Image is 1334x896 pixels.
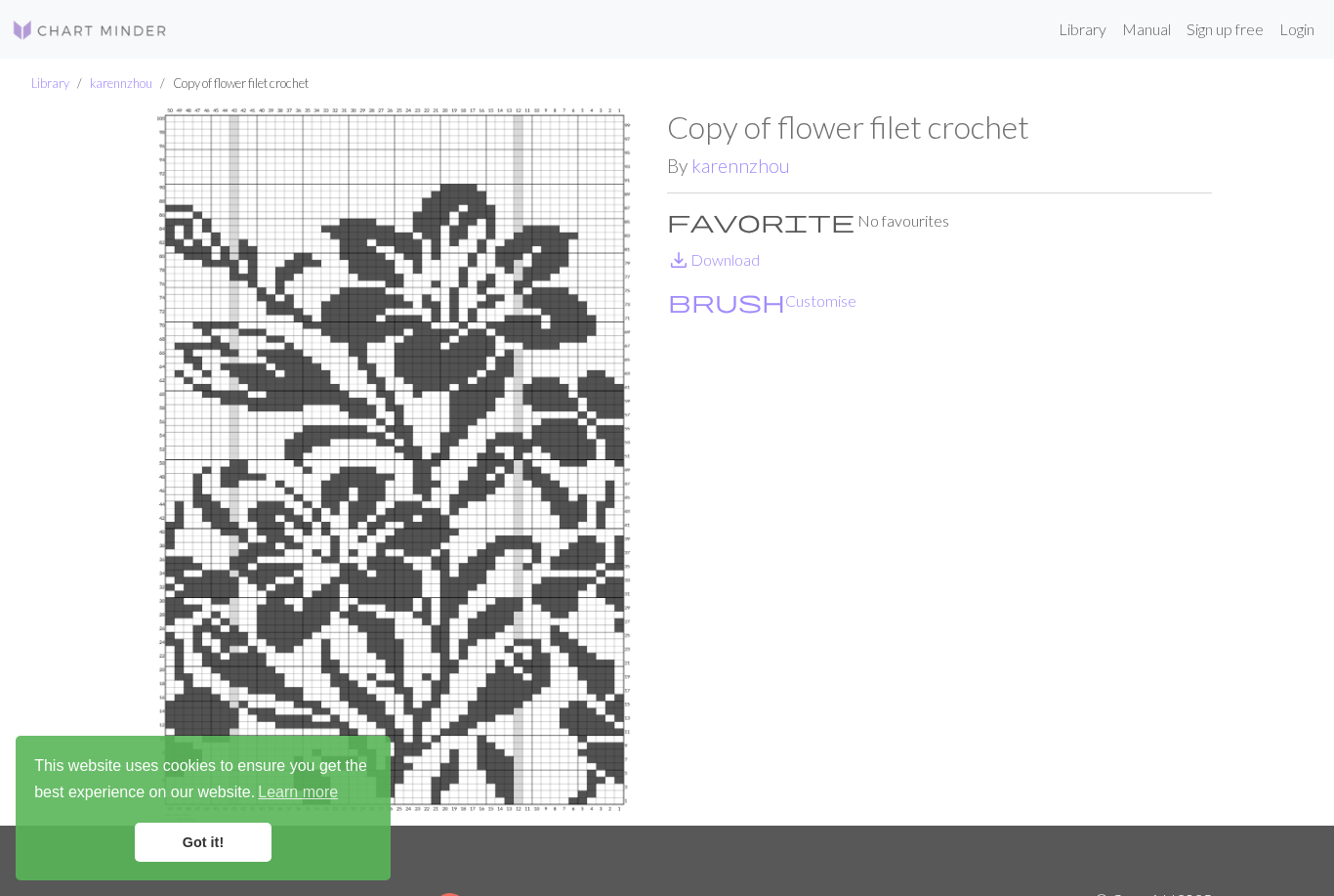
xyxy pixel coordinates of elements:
[1051,10,1114,49] a: Library
[16,736,391,880] div: cookieconsent
[667,250,760,269] a: DownloadDownload
[667,108,1212,146] h1: Copy of flower filet crochet
[122,108,667,826] img: flower filet crochet
[667,248,690,272] i: Download
[12,19,168,42] img: Logo
[691,154,790,177] a: karennzhou
[1271,10,1322,49] a: Login
[668,289,785,313] i: Customise
[668,287,785,315] span: brush
[667,209,1212,233] p: No favourites
[667,154,1212,177] h2: By
[34,754,372,807] span: This website uses cookies to ensure you get the best experience on our website.
[667,207,855,235] span: favorite
[90,75,152,91] a: karennzhou
[135,823,271,862] a: dismiss cookie message
[667,209,855,233] i: Favourite
[31,75,69,91] a: Library
[255,778,341,807] a: learn more about cookies
[667,288,857,314] button: CustomiseCustomise
[1114,10,1179,49] a: Manual
[667,246,690,274] span: save_alt
[152,74,309,93] li: Copy of flower filet crochet
[1179,10,1271,49] a: Sign up free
